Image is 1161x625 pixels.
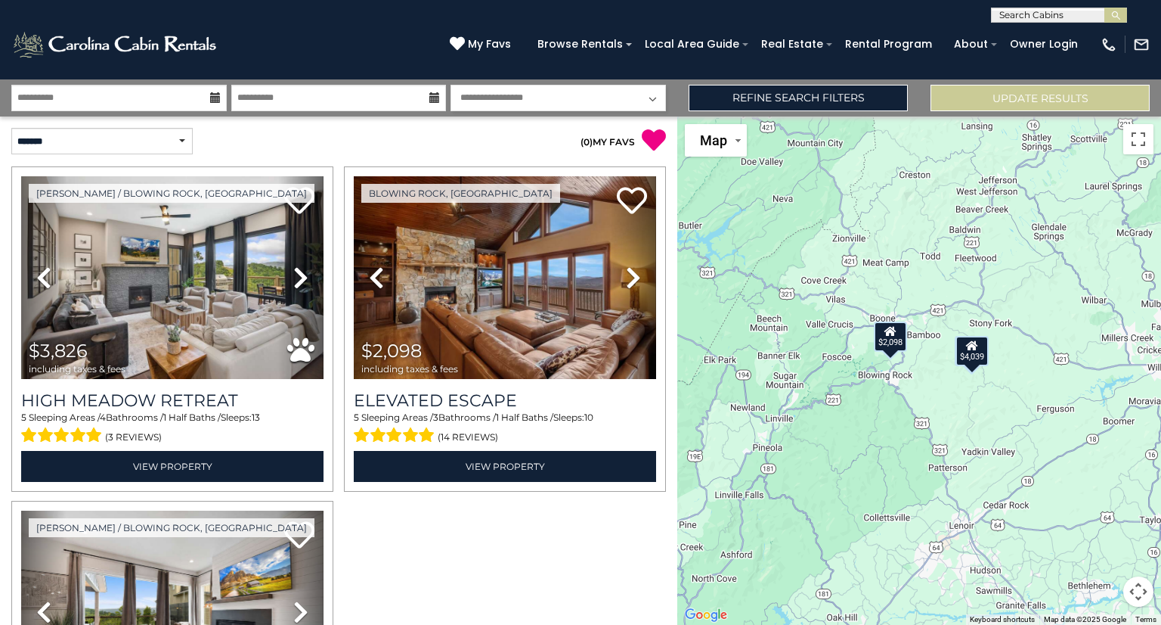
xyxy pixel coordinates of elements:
[361,340,422,362] span: $2,098
[100,412,106,423] span: 4
[837,33,940,56] a: Rental Program
[584,412,593,423] span: 10
[754,33,831,56] a: Real Estate
[946,33,995,56] a: About
[21,390,324,411] a: High Meadow Retreat
[21,412,26,423] span: 5
[21,411,324,447] div: Sleeping Areas / Bathrooms / Sleeps:
[29,184,314,203] a: [PERSON_NAME] / Blowing Rock, [GEOGRAPHIC_DATA]
[681,605,731,625] img: Google
[580,136,635,148] a: (0)MY FAVS
[21,451,324,482] a: View Property
[354,176,656,379] img: thumbnail_165505180.jpeg
[580,136,593,148] span: ( )
[1135,615,1156,623] a: Terms
[163,412,221,423] span: 1 Half Baths /
[930,85,1150,111] button: Update Results
[105,428,162,447] span: (3 reviews)
[354,411,656,447] div: Sleeping Areas / Bathrooms / Sleeps:
[354,451,656,482] a: View Property
[1133,36,1150,53] img: mail-regular-white.png
[689,85,908,111] a: Refine Search Filters
[685,124,747,157] button: Change map style
[361,364,458,374] span: including taxes & fees
[874,322,907,352] div: $2,098
[584,136,590,148] span: 0
[530,33,630,56] a: Browse Rentals
[468,36,511,52] span: My Favs
[617,185,647,218] a: Add to favorites
[1123,124,1153,154] button: Toggle fullscreen view
[252,412,260,423] span: 13
[361,184,560,203] a: Blowing Rock, [GEOGRAPHIC_DATA]
[1101,36,1117,53] img: phone-regular-white.png
[433,412,438,423] span: 3
[21,176,324,379] img: thumbnail_164745638.jpeg
[438,428,498,447] span: (14 reviews)
[29,340,88,362] span: $3,826
[970,614,1035,625] button: Keyboard shortcuts
[11,30,221,60] img: White-1-2.png
[354,412,359,423] span: 5
[1044,615,1126,623] span: Map data ©2025 Google
[955,336,989,366] div: $4,039
[1123,577,1153,607] button: Map camera controls
[1002,33,1085,56] a: Owner Login
[29,364,125,374] span: including taxes & fees
[681,605,731,625] a: Open this area in Google Maps (opens a new window)
[450,36,515,53] a: My Favs
[354,390,656,411] a: Elevated Escape
[637,33,747,56] a: Local Area Guide
[29,518,314,537] a: [PERSON_NAME] / Blowing Rock, [GEOGRAPHIC_DATA]
[700,132,727,148] span: Map
[496,412,553,423] span: 1 Half Baths /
